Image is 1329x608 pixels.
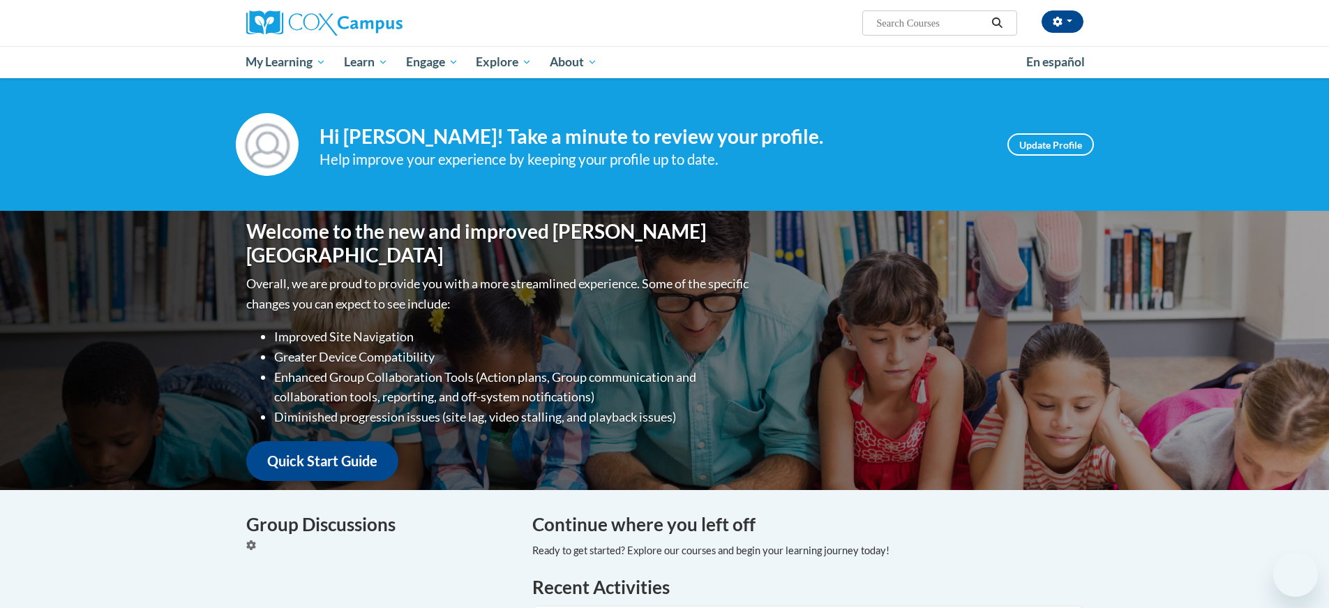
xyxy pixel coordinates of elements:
a: My Learning [237,46,336,78]
h4: Group Discussions [246,511,511,538]
h1: Welcome to the new and improved [PERSON_NAME][GEOGRAPHIC_DATA] [246,220,752,267]
img: Cox Campus [246,10,403,36]
h4: Continue where you left off [532,511,1083,538]
a: Learn [335,46,397,78]
span: My Learning [246,54,326,71]
div: Help improve your experience by keeping your profile up to date. [320,148,986,171]
li: Enhanced Group Collaboration Tools (Action plans, Group communication and collaboration tools, re... [274,367,752,408]
h1: Recent Activities [532,574,1083,600]
p: Overall, we are proud to provide you with a more streamlined experience. Some of the specific cha... [246,274,752,314]
a: About [541,46,606,78]
a: Quick Start Guide [246,441,398,481]
span: Engage [406,54,458,71]
button: Search [986,15,1007,31]
button: Account Settings [1042,10,1083,33]
a: Cox Campus [246,10,511,36]
li: Improved Site Navigation [274,327,752,347]
iframe: Button to launch messaging window [1273,552,1318,597]
img: Profile Image [236,113,299,176]
h4: Hi [PERSON_NAME]! Take a minute to review your profile. [320,125,986,149]
input: Search Courses [875,15,986,31]
li: Greater Device Compatibility [274,347,752,367]
span: Explore [476,54,532,71]
a: Explore [467,46,541,78]
span: En español [1026,54,1085,69]
span: About [550,54,597,71]
div: Main menu [225,46,1104,78]
a: Engage [397,46,467,78]
span: Learn [344,54,388,71]
a: En español [1017,47,1094,77]
a: Update Profile [1007,133,1094,156]
li: Diminished progression issues (site lag, video stalling, and playback issues) [274,407,752,427]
